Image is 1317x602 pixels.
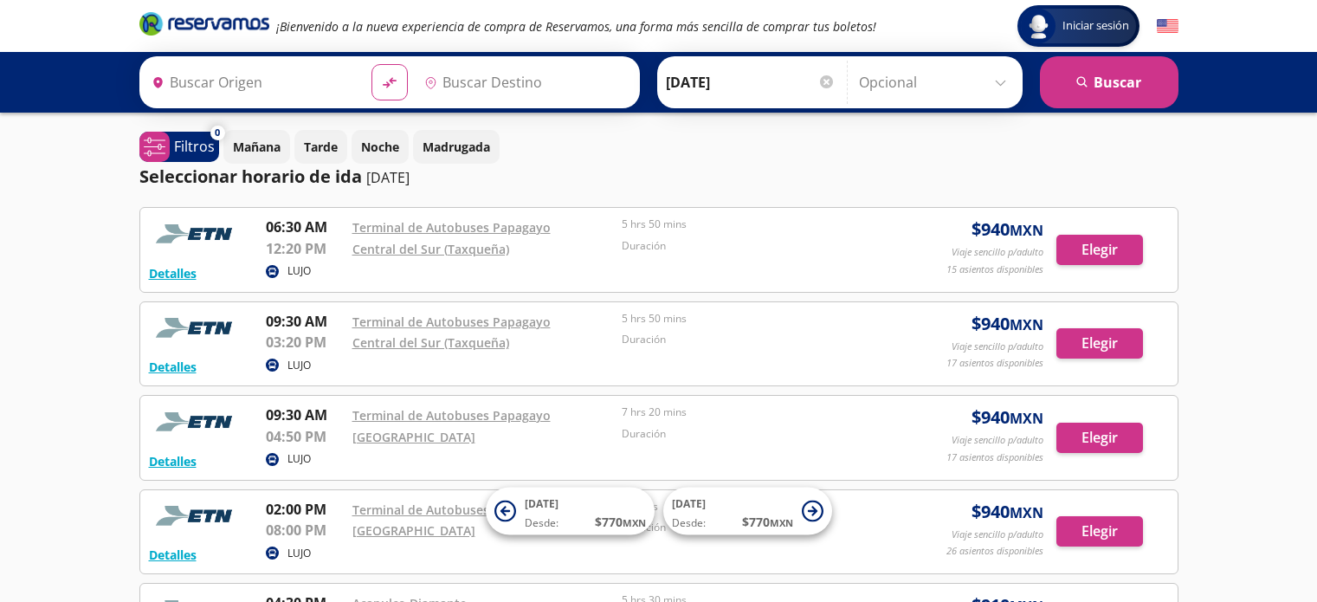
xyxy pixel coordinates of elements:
[352,407,551,424] a: Terminal de Autobuses Papagayo
[972,405,1043,430] span: $ 940
[486,488,655,535] button: [DATE]Desde:$770MXN
[672,515,706,531] span: Desde:
[1010,221,1043,240] small: MXN
[1056,328,1143,359] button: Elegir
[417,61,630,104] input: Buscar Destino
[294,130,347,164] button: Tarde
[1056,235,1143,265] button: Elegir
[770,516,793,529] small: MXN
[149,499,244,534] img: RESERVAMOS
[952,528,1043,542] p: Viaje sencillo p/adulto
[352,502,551,518] a: Terminal de Autobuses Papagayo
[352,314,551,330] a: Terminal de Autobuses Papagayo
[1010,503,1043,522] small: MXN
[952,433,1043,448] p: Viaje sencillo p/adulto
[622,217,883,232] p: 5 hrs 50 mins
[266,311,344,332] p: 09:30 AM
[972,499,1043,525] span: $ 940
[946,262,1043,277] p: 15 asientos disponibles
[276,18,876,35] em: ¡Bienvenido a la nueva experiencia de compra de Reservamos, una forma más sencilla de comprar tus...
[223,130,290,164] button: Mañana
[233,138,281,156] p: Mañana
[972,311,1043,337] span: $ 940
[952,245,1043,260] p: Viaje sencillo p/adulto
[304,138,338,156] p: Tarde
[287,358,311,373] p: LUJO
[266,405,344,425] p: 09:30 AM
[352,522,475,539] a: [GEOGRAPHIC_DATA]
[1010,315,1043,334] small: MXN
[139,132,219,162] button: 0Filtros
[266,520,344,541] p: 08:00 PM
[666,61,836,104] input: Elegir Fecha
[266,499,344,520] p: 02:00 PM
[622,238,883,254] p: Duración
[149,358,197,376] button: Detalles
[622,405,883,420] p: 7 hrs 20 mins
[1056,516,1143,547] button: Elegir
[287,546,311,561] p: LUJO
[622,426,883,442] p: Duración
[352,429,475,445] a: [GEOGRAPHIC_DATA]
[413,130,500,164] button: Madrugada
[266,426,344,447] p: 04:50 PM
[595,513,646,531] span: $ 770
[1040,56,1178,108] button: Buscar
[145,61,358,104] input: Buscar Origen
[139,164,362,190] p: Seleccionar horario de ida
[623,516,646,529] small: MXN
[525,515,558,531] span: Desde:
[946,450,1043,465] p: 17 asientos disponibles
[1056,423,1143,453] button: Elegir
[1056,17,1136,35] span: Iniciar sesión
[352,241,509,257] a: Central del Sur (Taxqueña)
[174,136,215,157] p: Filtros
[287,451,311,467] p: LUJO
[1010,409,1043,428] small: MXN
[672,496,706,511] span: [DATE]
[622,332,883,347] p: Duración
[266,238,344,259] p: 12:20 PM
[946,544,1043,559] p: 26 asientos disponibles
[742,513,793,531] span: $ 770
[972,217,1043,243] span: $ 940
[352,130,409,164] button: Noche
[1157,16,1178,37] button: English
[361,138,399,156] p: Noche
[149,264,197,282] button: Detalles
[266,332,344,353] p: 03:20 PM
[149,452,197,470] button: Detalles
[352,334,509,351] a: Central del Sur (Taxqueña)
[149,217,244,251] img: RESERVAMOS
[266,217,344,237] p: 06:30 AM
[287,263,311,279] p: LUJO
[622,311,883,327] p: 5 hrs 50 mins
[423,138,490,156] p: Madrugada
[366,167,410,188] p: [DATE]
[149,311,244,346] img: RESERVAMOS
[149,405,244,439] img: RESERVAMOS
[663,488,832,535] button: [DATE]Desde:$770MXN
[946,356,1043,371] p: 17 asientos disponibles
[139,10,269,42] a: Brand Logo
[352,219,551,236] a: Terminal de Autobuses Papagayo
[139,10,269,36] i: Brand Logo
[525,496,558,511] span: [DATE]
[952,340,1043,354] p: Viaje sencillo p/adulto
[149,546,197,564] button: Detalles
[859,61,1014,104] input: Opcional
[215,126,220,140] span: 0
